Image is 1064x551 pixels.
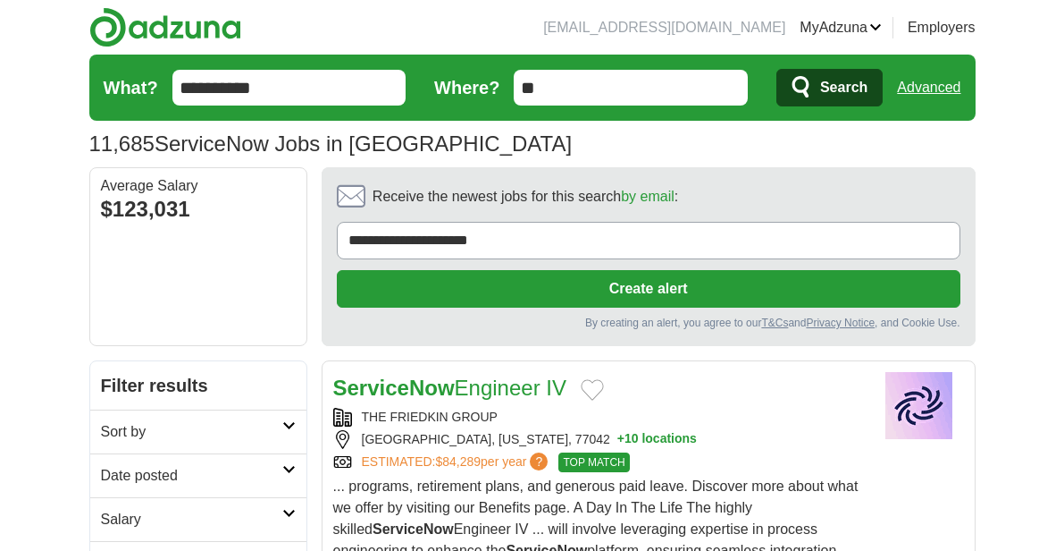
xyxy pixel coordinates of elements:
h1: ServiceNow Jobs in [GEOGRAPHIC_DATA] [89,131,573,156]
button: Search [776,69,883,106]
h2: Filter results [90,361,306,410]
a: MyAdzuna [800,17,882,38]
span: 11,685 [89,128,155,160]
a: by email [621,189,674,204]
a: T&Cs [761,317,788,329]
span: Search [820,70,867,106]
button: Create alert [337,270,960,308]
h2: Date posted [101,465,282,487]
span: TOP MATCH [558,453,629,472]
a: Privacy Notice [806,317,875,329]
button: +10 locations [617,430,697,449]
button: Add to favorite jobs [581,379,604,401]
h2: Salary [101,509,282,530]
span: ? [530,453,548,470]
label: What? [104,74,158,101]
strong: ServiceNow [373,521,454,537]
a: Salary [90,497,306,541]
a: Date posted [90,454,306,497]
h2: Sort by [101,421,282,443]
div: Average Salary [101,179,296,193]
div: THE FRIEDKIN GROUP [333,408,860,427]
img: Adzuna logo [89,7,241,47]
a: ESTIMATED:$84,289per year? [362,453,552,472]
div: By creating an alert, you agree to our and , and Cookie Use. [337,315,960,331]
a: Sort by [90,410,306,454]
div: [GEOGRAPHIC_DATA], [US_STATE], 77042 [333,430,860,449]
span: + [617,430,624,449]
li: [EMAIL_ADDRESS][DOMAIN_NAME] [543,17,785,38]
strong: ServiceNow [333,376,455,400]
img: Company logo [875,372,964,439]
a: Advanced [897,70,960,106]
span: $84,289 [435,454,481,469]
a: ServiceNowEngineer IV [333,376,567,400]
div: $123,031 [101,193,296,225]
label: Where? [434,74,499,101]
span: Receive the newest jobs for this search : [373,186,678,208]
a: Employers [908,17,976,38]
